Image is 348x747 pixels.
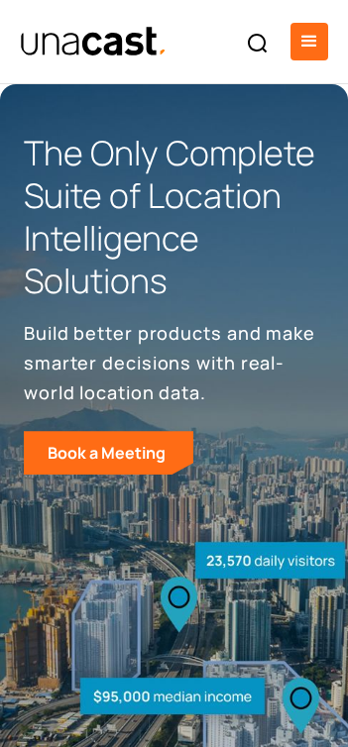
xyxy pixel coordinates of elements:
[20,26,168,57] img: Unacast text logo
[290,23,328,60] div: menu
[24,431,193,475] a: Book a Meeting
[20,26,168,57] a: home
[24,132,324,302] h1: The Only Complete Suite of Location Intelligence Solutions
[24,318,324,407] p: Build better products and make smarter decisions with real-world location data.
[246,32,270,55] img: Search icon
